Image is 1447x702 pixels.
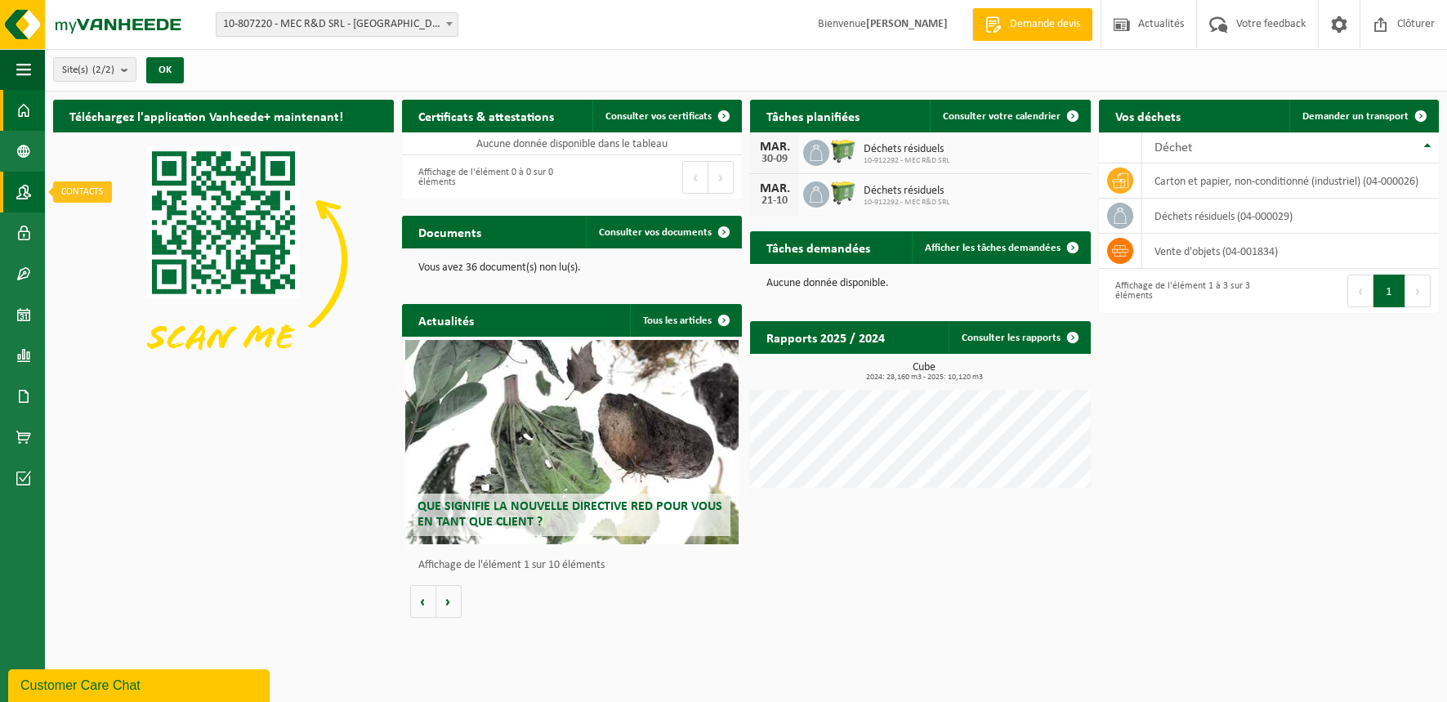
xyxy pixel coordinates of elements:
a: Consulter vos certificats [592,100,740,132]
span: 10-807220 - MEC R&D SRL - FOSSES-LA-VILLE [217,13,458,36]
span: 10-912292 - MEC R&D SRL [864,198,949,208]
strong: [PERSON_NAME] [866,18,948,30]
div: MAR. [758,182,791,195]
p: Affichage de l'élément 1 sur 10 éléments [418,560,735,571]
h2: Téléchargez l'application Vanheede+ maintenant! [53,100,360,132]
a: Que signifie la nouvelle directive RED pour vous en tant que client ? [405,340,739,544]
span: 10-807220 - MEC R&D SRL - FOSSES-LA-VILLE [216,12,458,37]
button: Previous [1347,275,1373,307]
img: Download de VHEPlus App [53,132,394,387]
span: Demande devis [1006,16,1084,33]
button: 1 [1373,275,1405,307]
p: Aucune donnée disponible. [766,278,1074,289]
td: Aucune donnée disponible dans le tableau [402,132,743,155]
img: WB-0660-HPE-GN-50 [829,137,857,165]
a: Consulter les rapports [949,321,1089,354]
a: Consulter votre calendrier [930,100,1089,132]
span: Déchets résiduels [864,143,949,156]
span: 2024: 28,160 m3 - 2025: 10,120 m3 [758,373,1091,382]
span: Demander un transport [1302,111,1409,122]
span: Consulter vos documents [599,227,712,238]
h2: Actualités [402,304,490,336]
span: Déchets résiduels [864,185,949,198]
button: Next [1405,275,1431,307]
button: Previous [682,161,708,194]
a: Demander un transport [1289,100,1437,132]
span: Afficher les tâches demandées [925,243,1061,253]
a: Afficher les tâches demandées [912,231,1089,264]
h2: Rapports 2025 / 2024 [750,321,901,353]
td: carton et papier, non-conditionné (industriel) (04-000026) [1142,163,1439,199]
h2: Vos déchets [1099,100,1197,132]
h2: Tâches demandées [750,231,887,263]
a: Demande devis [972,8,1092,41]
div: 30-09 [758,154,791,165]
a: Tous les articles [630,304,740,337]
td: vente d'objets (04-001834) [1142,234,1439,269]
div: MAR. [758,141,791,154]
div: Affichage de l'élément 1 à 3 sur 3 éléments [1107,273,1261,309]
button: Next [708,161,734,194]
h2: Certificats & attestations [402,100,570,132]
span: Site(s) [62,58,114,83]
h3: Cube [758,362,1091,382]
div: 21-10 [758,195,791,207]
button: Volgende [436,585,462,618]
img: WB-0660-HPE-GN-50 [829,179,857,207]
iframe: chat widget [8,666,273,702]
div: Affichage de l'élément 0 à 0 sur 0 éléments [410,159,564,195]
p: Vous avez 36 document(s) non lu(s). [418,262,726,274]
button: Site(s)(2/2) [53,57,136,82]
span: Déchet [1154,141,1192,154]
count: (2/2) [92,65,114,75]
span: Que signifie la nouvelle directive RED pour vous en tant que client ? [418,500,722,529]
span: 10-912292 - MEC R&D SRL [864,156,949,166]
td: déchets résiduels (04-000029) [1142,199,1439,234]
h2: Documents [402,216,498,248]
h2: Tâches planifiées [750,100,876,132]
span: Consulter vos certificats [605,111,712,122]
button: Vorige [410,585,436,618]
span: Consulter votre calendrier [943,111,1061,122]
button: OK [146,57,184,83]
a: Consulter vos documents [586,216,740,248]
